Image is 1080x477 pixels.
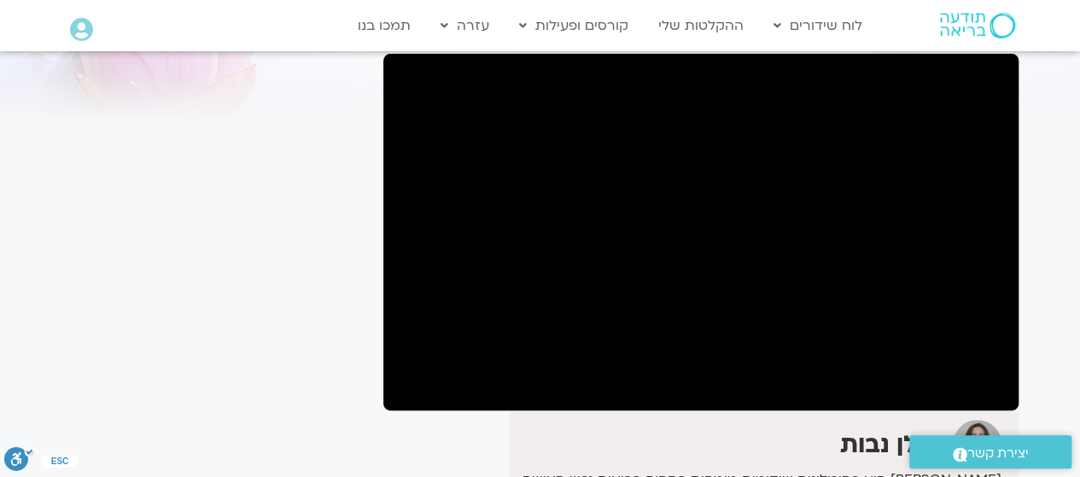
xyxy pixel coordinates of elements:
[511,9,637,42] a: קורסים ופעילות
[953,420,1001,468] img: הילן נבות
[650,9,752,42] a: ההקלטות שלי
[840,428,940,461] strong: הילן נבות
[909,435,1071,468] a: יצירת קשר
[349,9,419,42] a: תמכו בנו
[432,9,498,42] a: עזרה
[383,54,1019,410] iframe: מיינדפולנס וויסות רגשי עם הילן נבות - 2.9.25
[765,9,871,42] a: לוח שידורים
[940,13,1015,38] img: תודעה בריאה
[967,442,1029,465] span: יצירת קשר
